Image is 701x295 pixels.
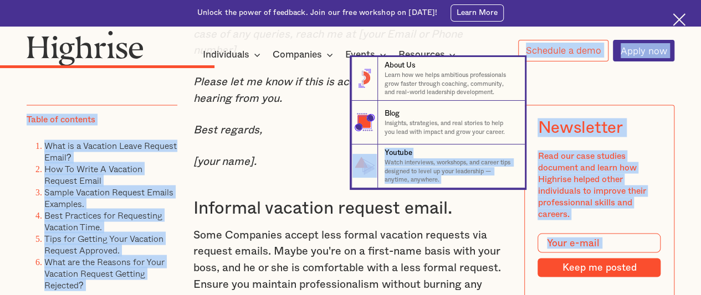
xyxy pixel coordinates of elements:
div: Individuals [203,48,249,61]
a: Best Practices for Requesting Vacation Time. [44,209,162,234]
div: Individuals [203,48,264,61]
p: Watch interviews, workshops, and career tips designed to level up your leadership — anytime, anyw... [385,158,516,184]
a: Apply now [613,40,674,61]
a: Tips for Getting Your Vacation Request Approved. [44,232,163,257]
a: BlogInsights, strategies, and real stories to help you lead with impact and grow your career. [351,101,525,144]
div: Events [345,48,375,61]
div: Blog [385,108,399,119]
form: Modal Form [538,234,661,277]
h3: Informal vacation request email. [193,197,508,219]
div: Resources [398,48,444,61]
a: Sample Vacation Request Emails Examples. [44,185,173,210]
a: Schedule a demo [518,40,608,61]
div: Unlock the power of feedback. Join our free workshop on [DATE]! [197,8,438,18]
img: Highrise logo [27,30,144,66]
a: Learn More [451,4,504,22]
input: Keep me posted [538,258,661,277]
div: Companies [273,48,322,61]
div: About Us [385,60,415,71]
a: What are the Reasons for Your Vacation Request Getting Rejected? [44,255,165,292]
div: Youtube [385,148,412,158]
a: About UsLearn how we helps ambitious professionals grow faster through coaching, community, and r... [351,57,525,101]
img: Cross icon [673,13,685,26]
nav: Resources [1,57,700,188]
div: Companies [273,48,336,61]
div: Resources [398,48,459,61]
div: Events [345,48,390,61]
p: Learn how we helps ambitious professionals grow faster through coaching, community, and real-worl... [385,71,516,96]
input: Your e-mail [538,234,661,253]
p: Insights, strategies, and real stories to help you lead with impact and grow your career. [385,119,516,136]
a: YoutubeWatch interviews, workshops, and career tips designed to level up your leadership — anytim... [351,144,525,188]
